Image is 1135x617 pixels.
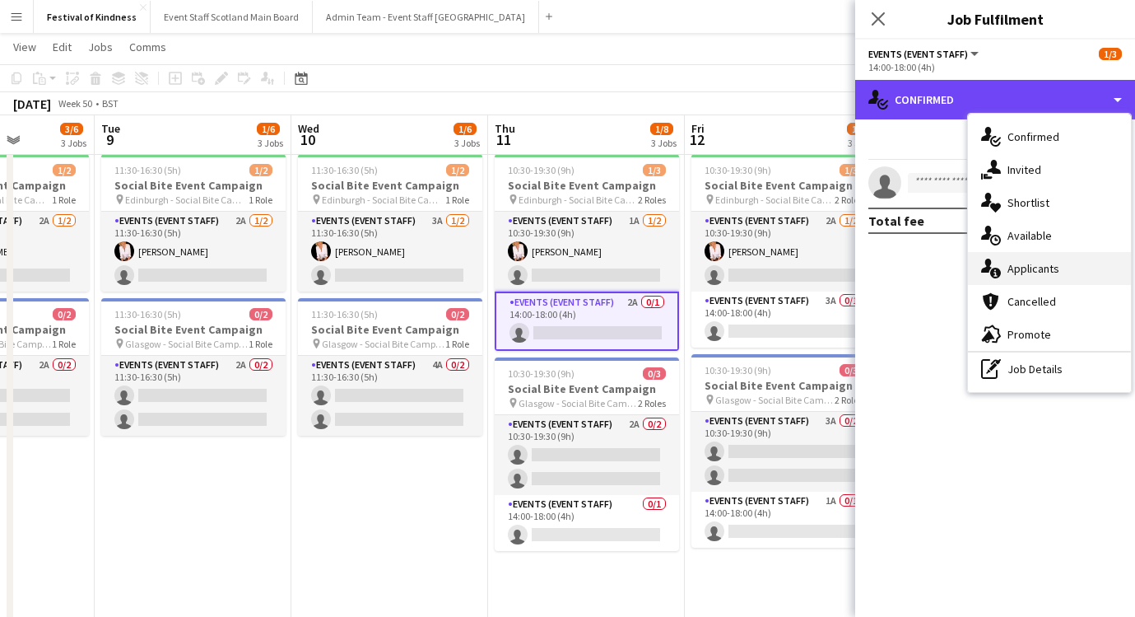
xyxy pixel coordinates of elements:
button: Admin Team - Event Staff [GEOGRAPHIC_DATA] [313,1,539,33]
span: 9 [99,130,120,149]
button: Festival of Kindness [34,1,151,33]
span: Glasgow - Social Bite Campaign [125,338,249,350]
a: Jobs [81,36,119,58]
app-card-role: Events (Event Staff)3A0/114:00-18:00 (4h) [691,292,876,348]
button: Event Staff Scotland Main Board [151,1,313,33]
span: View [13,40,36,54]
span: Week 50 [54,97,95,110]
div: Total fee [868,213,924,229]
h3: Social Bite Event Campaign [691,178,876,193]
app-card-role: Events (Event Staff)3A0/210:30-19:30 (9h) [691,412,876,492]
div: 14:00-18:00 (4h) [868,61,1122,73]
app-card-role: Events (Event Staff)0/114:00-18:00 (4h) [495,495,679,551]
span: 1/2 [249,164,272,176]
span: Invited [1007,162,1041,177]
span: 1/3 [643,164,666,176]
span: 2 Roles [835,394,863,406]
h3: Social Bite Event Campaign [495,381,679,396]
h3: Social Bite Event Campaign [495,178,679,193]
span: Edinburgh - Social Bite Campaign [322,194,445,206]
span: Glasgow - Social Bite Campaign [519,397,638,409]
span: Tue [101,121,120,136]
span: 10:30-19:30 (9h) [508,367,574,380]
span: 1/3 [1099,48,1122,60]
span: 2 Roles [638,397,666,409]
span: 0/2 [53,308,76,320]
span: 1 Role [249,338,272,350]
span: 2 Roles [835,194,863,206]
a: View [7,36,43,58]
app-card-role: Events (Event Staff)2A1/210:30-19:30 (9h)[PERSON_NAME] [691,212,876,292]
span: Cancelled [1007,294,1056,309]
app-card-role: Events (Event Staff)1A1/210:30-19:30 (9h)[PERSON_NAME] [495,212,679,292]
span: Thu [495,121,515,136]
span: Glasgow - Social Bite Campaign [715,394,835,406]
app-card-role: Events (Event Staff)3A1/211:30-16:30 (5h)[PERSON_NAME] [298,212,482,292]
div: [DATE] [13,96,51,112]
span: Available [1007,228,1052,243]
span: 0/2 [249,308,272,320]
span: 10:30-19:30 (9h) [705,164,771,176]
app-card-role: Events (Event Staff)2A0/114:00-18:00 (4h) [495,292,679,351]
div: 3 Jobs [258,137,283,149]
app-job-card: 11:30-16:30 (5h)1/2Social Bite Event Campaign Edinburgh - Social Bite Campaign1 RoleEvents (Event... [298,154,482,292]
app-job-card: 11:30-16:30 (5h)0/2Social Bite Event Campaign Glasgow - Social Bite Campaign1 RoleEvents (Event S... [101,298,286,436]
span: 10:30-19:30 (9h) [705,364,771,376]
h3: Social Bite Event Campaign [691,378,876,393]
span: Applicants [1007,261,1059,276]
app-job-card: 11:30-16:30 (5h)1/2Social Bite Event Campaign Edinburgh - Social Bite Campaign1 RoleEvents (Event... [101,154,286,292]
span: 1/2 [53,164,76,176]
app-card-role: Events (Event Staff)4A0/211:30-16:30 (5h) [298,356,482,436]
div: Job Details [968,353,1131,386]
span: 1 Role [52,194,76,206]
h3: Social Bite Event Campaign [101,178,286,193]
div: 10:30-19:30 (9h)0/3Social Bite Event Campaign Glasgow - Social Bite Campaign2 RolesEvents (Event ... [691,354,876,548]
span: 1/6 [454,123,477,135]
span: 10:30-19:30 (9h) [508,164,574,176]
span: 1/6 [257,123,280,135]
div: 10:30-19:30 (9h)0/3Social Bite Event Campaign Glasgow - Social Bite Campaign2 RolesEvents (Event ... [495,358,679,551]
span: Edinburgh - Social Bite Campaign [125,194,249,206]
span: 11:30-16:30 (5h) [311,164,378,176]
span: 1/8 [847,123,870,135]
span: 1/8 [650,123,673,135]
app-job-card: 10:30-19:30 (9h)1/3Social Bite Event Campaign Edinburgh - Social Bite Campaign2 RolesEvents (Even... [495,154,679,351]
span: Confirmed [1007,129,1059,144]
span: Wed [298,121,319,136]
span: 0/2 [446,308,469,320]
div: 3 Jobs [651,137,677,149]
span: 10 [295,130,319,149]
span: 1/2 [446,164,469,176]
div: 3 Jobs [454,137,480,149]
span: Jobs [88,40,113,54]
app-card-role: Events (Event Staff)2A1/211:30-16:30 (5h)[PERSON_NAME] [101,212,286,292]
span: 1 Role [445,194,469,206]
span: Glasgow - Social Bite Campaign [322,338,445,350]
span: 11:30-16:30 (5h) [114,164,181,176]
span: 1 Role [52,338,76,350]
span: 3/6 [60,123,83,135]
div: Confirmed [855,80,1135,119]
span: 0/3 [643,367,666,380]
span: Shortlist [1007,195,1049,210]
app-job-card: 11:30-16:30 (5h)0/2Social Bite Event Campaign Glasgow - Social Bite Campaign1 RoleEvents (Event S... [298,298,482,436]
span: Events (Event Staff) [868,48,968,60]
span: 2 Roles [638,194,666,206]
app-card-role: Events (Event Staff)2A0/210:30-19:30 (9h) [495,415,679,495]
app-card-role: Events (Event Staff)2A0/211:30-16:30 (5h) [101,356,286,436]
div: 3 Jobs [61,137,86,149]
app-job-card: 10:30-19:30 (9h)1/3Social Bite Event Campaign Edinburgh - Social Bite Campaign2 RolesEvents (Even... [691,154,876,348]
span: 12 [689,130,705,149]
h3: Social Bite Event Campaign [101,322,286,337]
span: 1/3 [840,164,863,176]
span: 11:30-16:30 (5h) [311,308,378,320]
app-card-role: Events (Event Staff)1A0/114:00-18:00 (4h) [691,492,876,548]
button: Events (Event Staff) [868,48,981,60]
h3: Social Bite Event Campaign [298,322,482,337]
h3: Social Bite Event Campaign [298,178,482,193]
